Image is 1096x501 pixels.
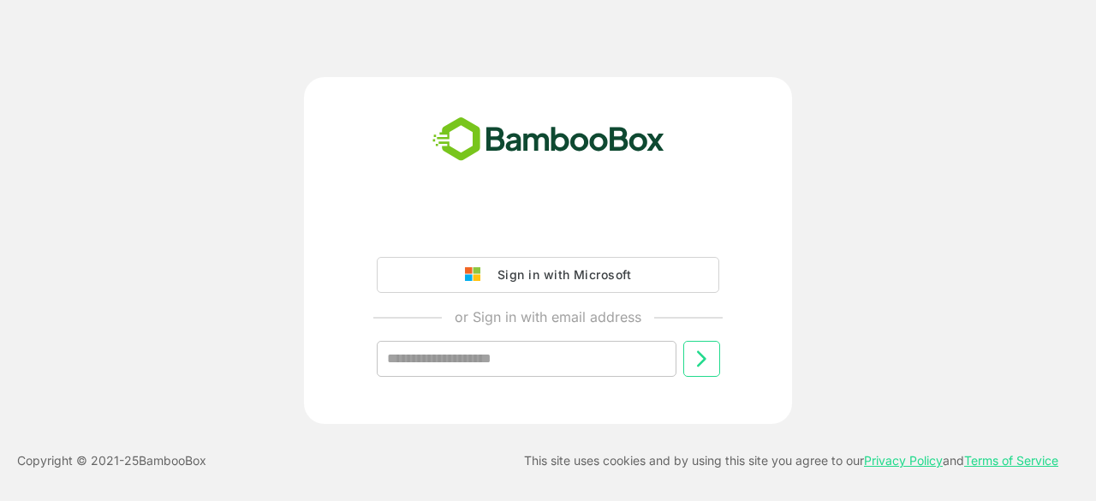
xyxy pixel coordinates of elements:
p: Copyright © 2021- 25 BambooBox [17,450,206,471]
a: Terms of Service [964,453,1058,468]
p: This site uses cookies and by using this site you agree to our and [524,450,1058,471]
button: Sign in with Microsoft [377,257,719,293]
img: bamboobox [423,111,674,168]
div: Sign in with Microsoft [489,264,631,286]
img: google [465,267,489,283]
p: or Sign in with email address [455,307,641,327]
a: Privacy Policy [864,453,943,468]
